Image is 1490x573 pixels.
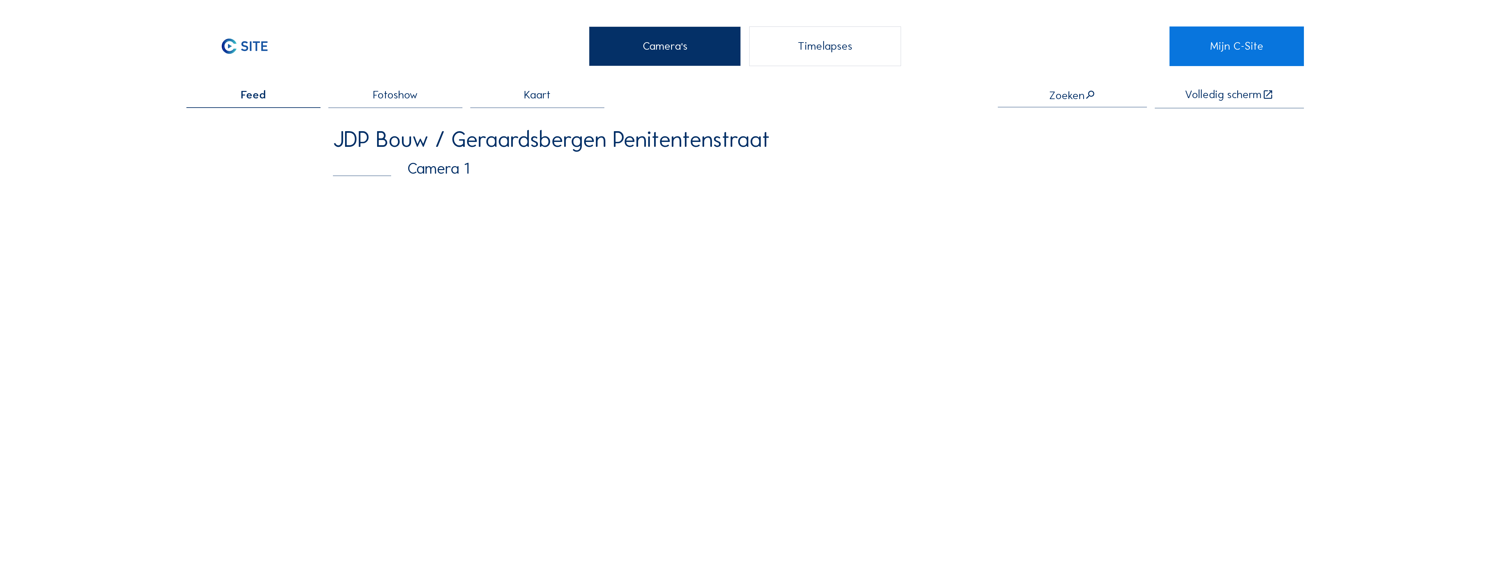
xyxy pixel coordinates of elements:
span: Feed [241,89,266,100]
div: Timelapses [749,26,901,66]
div: Zoeken [1049,89,1096,101]
span: Fotoshow [373,89,418,100]
div: Camera 1 [333,161,1157,177]
div: JDP Bouw / Geraardsbergen Penitentenstraat [333,128,1157,150]
div: Volledig scherm [1185,89,1261,101]
a: C-SITE Logo [186,26,321,66]
span: Kaart [524,89,551,100]
img: C-SITE Logo [186,26,303,66]
div: Camera's [589,26,741,66]
a: Mijn C-Site [1169,26,1304,66]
